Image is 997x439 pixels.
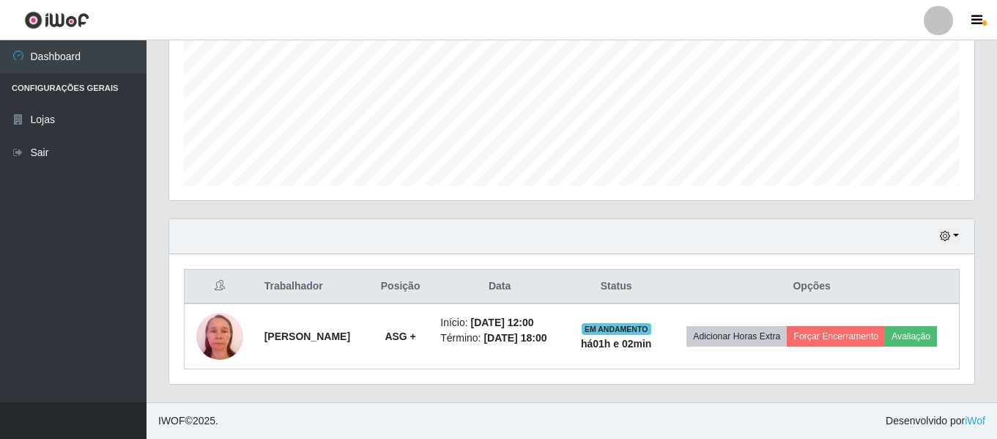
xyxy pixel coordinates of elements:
[965,415,985,427] a: iWof
[885,326,937,347] button: Avaliação
[369,270,431,304] th: Posição
[471,317,534,328] time: [DATE] 12:00
[483,332,546,344] time: [DATE] 18:00
[385,331,415,342] strong: ASG +
[886,413,985,429] span: Desenvolvido por
[440,331,559,346] li: Término:
[256,270,369,304] th: Trabalhador
[568,270,664,304] th: Status
[582,323,651,335] span: EM ANDAMENTO
[787,326,885,347] button: Forçar Encerramento
[158,415,185,427] span: IWOF
[664,270,959,304] th: Opções
[24,11,89,29] img: CoreUI Logo
[158,413,218,429] span: © 2025 .
[264,331,350,342] strong: [PERSON_NAME]
[196,305,243,367] img: 1757339288294.jpeg
[581,338,652,350] strong: há 01 h e 02 min
[440,315,559,331] li: Início:
[686,326,787,347] button: Adicionar Horas Extra
[431,270,568,304] th: Data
